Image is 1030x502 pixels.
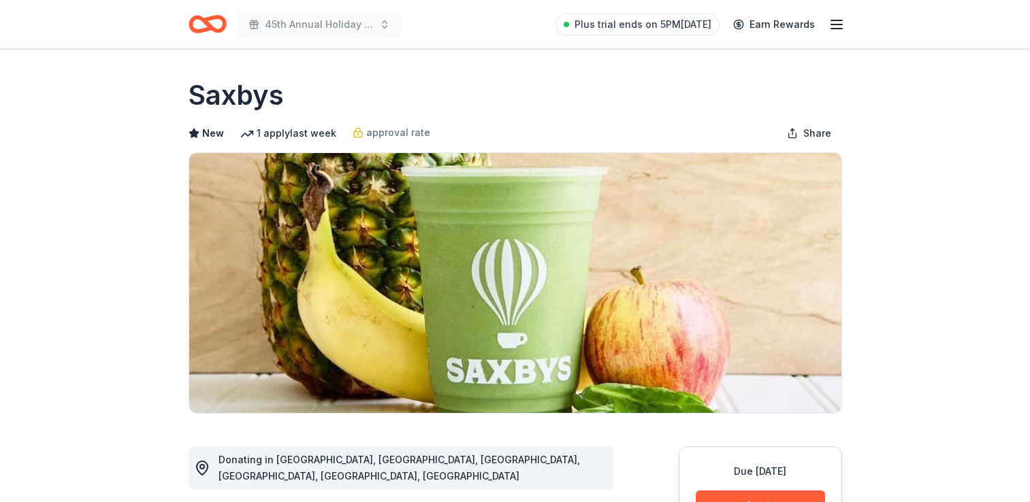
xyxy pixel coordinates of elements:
[803,125,831,141] span: Share
[776,120,842,147] button: Share
[353,124,430,141] a: approval rate
[202,125,224,141] span: New
[189,153,841,413] img: Image for Saxbys
[240,125,336,141] div: 1 apply last week
[575,16,711,33] span: Plus trial ends on 5PM[DATE]
[238,11,401,38] button: 45th Annual Holiday Craft Show
[725,12,823,37] a: Earn Rewards
[696,463,825,480] div: Due [DATE]
[189,8,227,40] a: Home
[219,454,580,482] span: Donating in [GEOGRAPHIC_DATA], [GEOGRAPHIC_DATA], [GEOGRAPHIC_DATA], [GEOGRAPHIC_DATA], [GEOGRAPH...
[366,124,430,141] span: approval rate
[265,16,374,33] span: 45th Annual Holiday Craft Show
[189,76,284,114] h1: Saxbys
[556,14,720,35] a: Plus trial ends on 5PM[DATE]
